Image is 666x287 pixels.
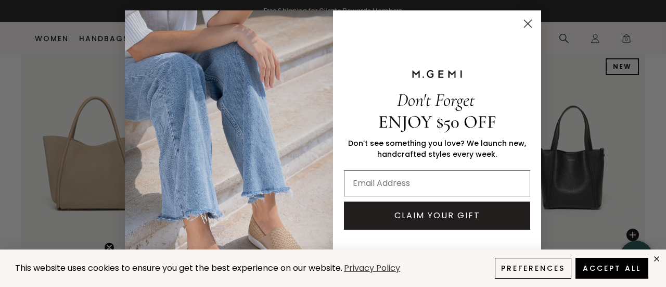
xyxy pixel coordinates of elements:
button: CLAIM YOUR GIFT [344,202,530,230]
span: This website uses cookies to ensure you get the best experience on our website. [15,262,342,274]
a: Privacy Policy (opens in a new tab) [342,262,402,275]
button: Close dialog [519,15,537,33]
button: No, Grazie [412,240,463,266]
input: Email Address [344,170,530,196]
span: Don't Forget [397,89,475,111]
button: Preferences [495,258,571,279]
span: Don’t see something you love? We launch new, handcrafted styles every week. [348,138,526,159]
span: ENJOY $50 OFF [378,111,496,133]
img: M.GEMI [411,69,463,79]
div: close [652,255,661,263]
button: Accept All [575,258,648,279]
